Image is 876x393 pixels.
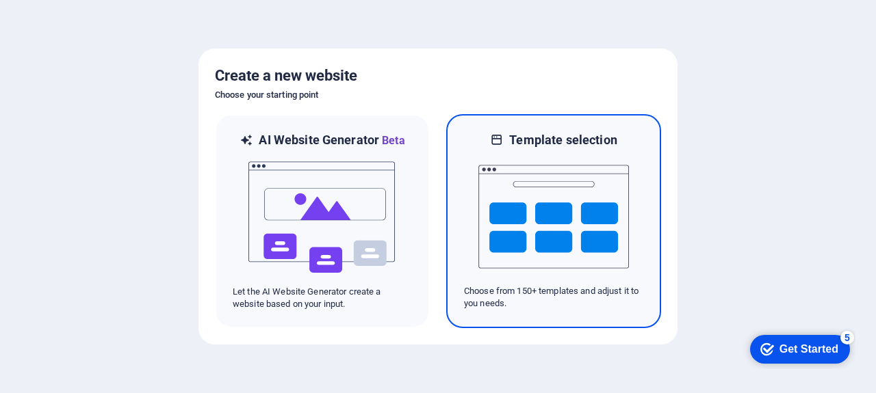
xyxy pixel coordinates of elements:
[464,285,643,310] p: Choose from 150+ templates and adjust it to you needs.
[379,134,405,147] span: Beta
[215,65,661,87] h5: Create a new website
[40,15,99,27] div: Get Started
[446,114,661,328] div: Template selectionChoose from 150+ templates and adjust it to you needs.
[247,149,398,286] img: ai
[215,87,661,103] h6: Choose your starting point
[101,3,115,16] div: 5
[259,132,404,149] h6: AI Website Generator
[11,7,111,36] div: Get Started 5 items remaining, 0% complete
[233,286,412,310] p: Let the AI Website Generator create a website based on your input.
[509,132,617,148] h6: Template selection
[215,114,430,328] div: AI Website GeneratorBetaaiLet the AI Website Generator create a website based on your input.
